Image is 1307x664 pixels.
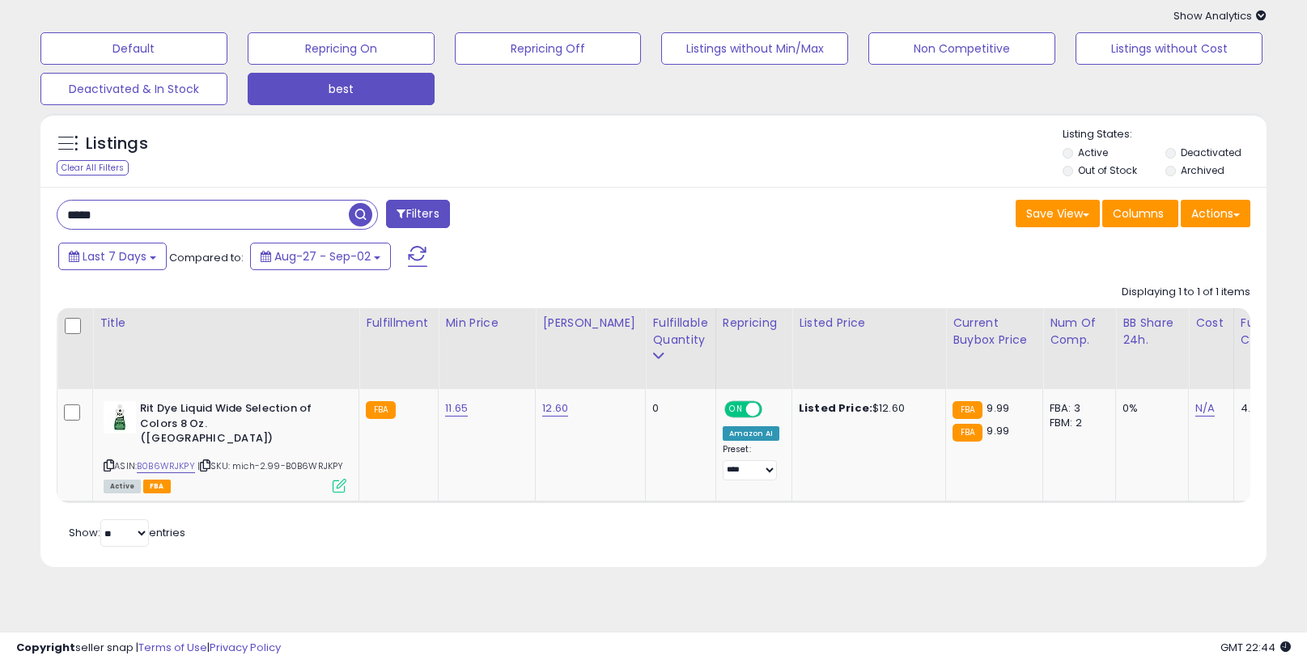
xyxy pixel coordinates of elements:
[652,315,708,349] div: Fulfillable Quantity
[1220,640,1291,655] span: 2025-09-14 22:44 GMT
[1173,8,1267,23] span: Show Analytics
[1195,315,1227,332] div: Cost
[868,32,1055,65] button: Non Competitive
[1122,315,1182,349] div: BB Share 24h.
[104,401,136,434] img: 316rdLptNqL._SL40_.jpg
[799,400,872,416] b: Listed Price:
[1050,315,1109,349] div: Num of Comp.
[799,315,939,332] div: Listed Price
[1181,146,1241,159] label: Deactivated
[1122,285,1250,300] div: Displaying 1 to 1 of 1 items
[169,250,244,265] span: Compared to:
[1241,315,1303,349] div: Fulfillment Cost
[248,73,435,105] button: best
[1016,200,1100,227] button: Save View
[1102,200,1178,227] button: Columns
[661,32,848,65] button: Listings without Min/Max
[104,480,141,493] span: All listings currently available for purchase on Amazon
[40,73,227,105] button: Deactivated & In Stock
[455,32,642,65] button: Repricing Off
[250,243,391,270] button: Aug-27 - Sep-02
[57,160,129,176] div: Clear All Filters
[723,444,779,480] div: Preset:
[1078,163,1137,177] label: Out of Stock
[542,315,639,332] div: [PERSON_NAME]
[210,640,281,655] a: Privacy Policy
[1078,146,1108,159] label: Active
[1181,200,1250,227] button: Actions
[723,315,785,332] div: Repricing
[987,423,1009,438] span: 9.99
[104,401,346,491] div: ASIN:
[1063,127,1267,142] p: Listing States:
[1195,400,1215,417] a: N/A
[248,32,435,65] button: Repricing On
[1076,32,1262,65] button: Listings without Cost
[759,403,785,417] span: OFF
[987,400,1009,416] span: 9.99
[137,459,195,473] a: B0B6WRJKPY
[274,248,371,264] span: Aug-27 - Sep-02
[386,200,449,228] button: Filters
[723,426,779,441] div: Amazon AI
[86,133,148,155] h5: Listings
[83,248,146,264] span: Last 7 Days
[16,640,75,655] strong: Copyright
[69,525,185,540] span: Show: entries
[143,480,171,493] span: FBA
[1181,163,1224,177] label: Archived
[58,243,167,270] button: Last 7 Days
[953,315,1036,349] div: Current Buybox Price
[1122,401,1176,416] div: 0%
[542,400,568,417] a: 12.60
[366,401,396,419] small: FBA
[100,315,352,332] div: Title
[1113,205,1164,222] span: Columns
[445,400,468,417] a: 11.65
[140,401,337,450] b: Rit Dye Liquid Wide Selection of Colors 8 Oz. ([GEOGRAPHIC_DATA])
[366,315,431,332] div: Fulfillment
[726,403,746,417] span: ON
[40,32,227,65] button: Default
[1241,401,1297,416] div: 4.15
[799,401,933,416] div: $12.60
[1050,401,1103,416] div: FBA: 3
[652,401,702,416] div: 0
[953,424,982,442] small: FBA
[197,459,344,472] span: | SKU: mich-2.99-B0B6WRJKPY
[16,641,281,656] div: seller snap | |
[138,640,207,655] a: Terms of Use
[1050,416,1103,430] div: FBM: 2
[445,315,528,332] div: Min Price
[953,401,982,419] small: FBA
